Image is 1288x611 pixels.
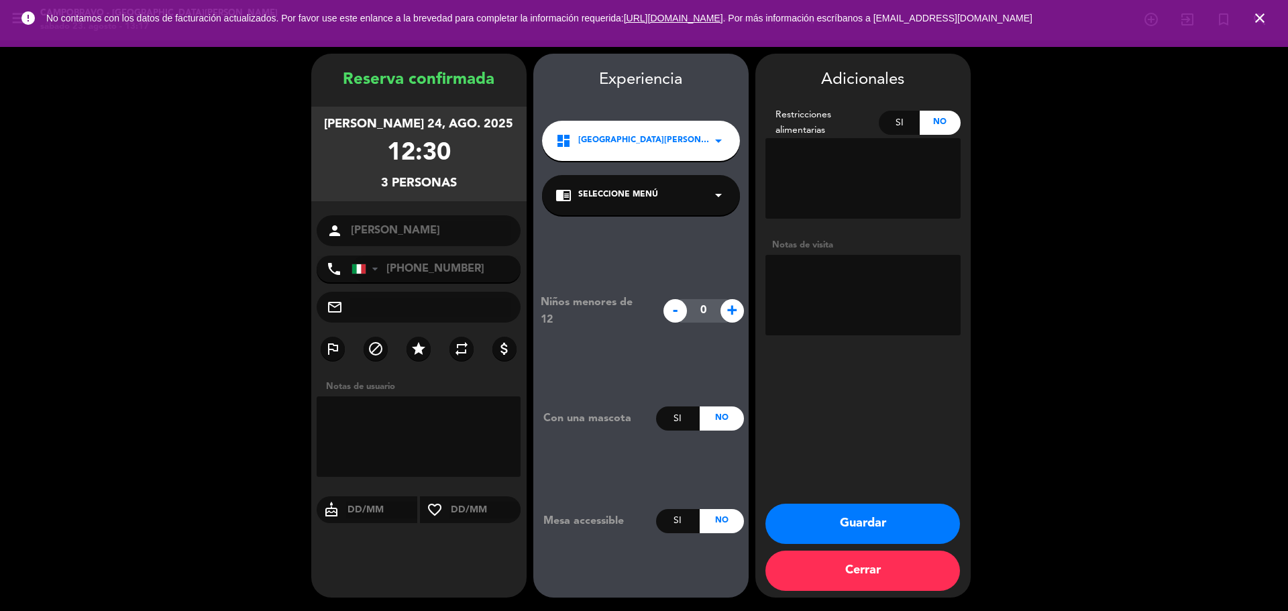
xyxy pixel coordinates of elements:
[387,134,451,174] div: 12:30
[656,406,700,431] div: Si
[533,512,656,530] div: Mesa accessible
[578,188,658,202] span: Seleccione Menú
[449,502,521,518] input: DD/MM
[710,133,727,149] i: arrow_drop_down
[352,256,383,282] div: Italy (Italia): +39
[710,187,727,203] i: arrow_drop_down
[420,502,449,518] i: favorite_border
[325,341,341,357] i: outlined_flag
[46,13,1032,23] span: No contamos con los datos de facturación actualizados. Por favor use este enlance a la brevedad p...
[453,341,470,357] i: repeat
[346,502,418,518] input: DD/MM
[327,299,343,315] i: mail_outline
[765,67,961,93] div: Adicionales
[496,341,513,357] i: attach_money
[533,410,656,427] div: Con una mascota
[723,13,1032,23] a: . Por más información escríbanos a [EMAIL_ADDRESS][DOMAIN_NAME]
[700,509,743,533] div: No
[624,13,723,23] a: [URL][DOMAIN_NAME]
[765,504,960,544] button: Guardar
[765,107,879,138] div: Restricciones alimentarias
[555,133,572,149] i: dashboard
[920,111,961,135] div: No
[879,111,920,135] div: Si
[319,380,527,394] div: Notas de usuario
[765,551,960,591] button: Cerrar
[663,299,687,323] span: -
[656,509,700,533] div: Si
[700,406,743,431] div: No
[531,294,656,329] div: Niños menores de 12
[326,261,342,277] i: phone
[578,134,710,148] span: [GEOGRAPHIC_DATA][PERSON_NAME]
[555,187,572,203] i: chrome_reader_mode
[533,67,749,93] div: Experiencia
[381,174,457,193] div: 3 personas
[720,299,744,323] span: +
[311,67,527,93] div: Reserva confirmada
[411,341,427,357] i: star
[324,115,513,134] div: [PERSON_NAME] 24, ago. 2025
[1252,10,1268,26] i: close
[20,10,36,26] i: error
[368,341,384,357] i: block
[317,502,346,518] i: cake
[765,238,961,252] div: Notas de visita
[327,223,343,239] i: person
